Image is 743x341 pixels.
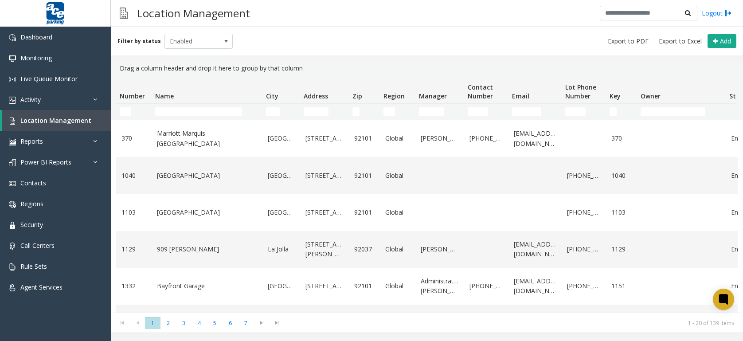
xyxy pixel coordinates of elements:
[514,129,556,149] a: [EMAIL_ADDRESS][DOMAIN_NAME]
[512,107,541,116] input: Email Filter
[9,138,16,145] img: 'icon'
[20,179,46,187] span: Contacts
[20,74,78,83] span: Live Queue Monitor
[117,37,161,45] label: Filter by status
[385,133,410,143] a: Global
[305,171,344,180] a: [STREET_ADDRESS]
[380,104,415,120] td: Region Filter
[266,107,280,116] input: City Filter
[165,34,219,48] span: Enabled
[176,317,192,329] span: Page 3
[611,281,632,291] a: 1151
[254,317,269,329] span: Go to the next page
[269,317,285,329] span: Go to the last page
[157,171,257,180] a: [GEOGRAPHIC_DATA]
[354,281,375,291] a: 92101
[268,171,295,180] a: [GEOGRAPHIC_DATA]
[300,104,349,120] td: Address Filter
[145,317,160,329] span: Page 1
[160,317,176,329] span: Page 2
[192,317,207,329] span: Page 4
[304,92,328,100] span: Address
[469,133,503,143] a: [PHONE_NUMBER]
[354,208,375,217] a: 92101
[611,171,632,180] a: 1040
[120,92,145,100] span: Number
[421,244,459,254] a: [PERSON_NAME]
[207,317,223,329] span: Page 5
[9,97,16,104] img: 'icon'
[9,284,16,291] img: 'icon'
[133,2,254,24] h3: Location Management
[268,244,295,254] a: La Jolla
[725,8,732,18] img: logout
[121,133,146,143] a: 370
[9,180,16,187] img: 'icon'
[415,104,464,120] td: Manager Filter
[268,281,295,291] a: [GEOGRAPHIC_DATA]
[111,77,743,313] div: Data table
[305,239,344,259] a: [STREET_ADDRESS][PERSON_NAME]
[514,239,556,259] a: [EMAIL_ADDRESS][DOMAIN_NAME]
[419,107,444,116] input: Manager Filter
[2,110,111,131] a: Location Management
[349,104,380,120] td: Zip Filter
[20,262,47,270] span: Rule Sets
[611,208,632,217] a: 1103
[20,54,52,62] span: Monitoring
[305,208,344,217] a: [STREET_ADDRESS]
[271,319,283,326] span: Go to the last page
[121,281,146,291] a: 1332
[385,244,410,254] a: Global
[9,34,16,41] img: 'icon'
[9,76,16,83] img: 'icon'
[708,34,736,48] button: Add
[567,171,601,180] a: [PHONE_NUMBER]
[9,118,16,125] img: 'icon'
[611,133,632,143] a: 370
[9,243,16,250] img: 'icon'
[152,104,262,120] td: Name Filter
[268,133,295,143] a: [GEOGRAPHIC_DATA]
[9,222,16,229] img: 'icon'
[120,2,128,24] img: pageIcon
[121,171,146,180] a: 1040
[604,35,652,47] button: Export to PDF
[385,281,410,291] a: Global
[354,244,375,254] a: 92037
[512,92,529,100] span: Email
[305,281,344,291] a: [STREET_ADDRESS]
[702,8,732,18] a: Logout
[565,83,596,100] span: Lot Phone Number
[508,104,562,120] td: Email Filter
[20,200,43,208] span: Regions
[567,208,601,217] a: [PHONE_NUMBER]
[20,241,55,250] span: Call Centers
[468,83,493,100] span: Contact Number
[383,107,395,116] input: Region Filter
[116,104,152,120] td: Number Filter
[421,276,459,296] a: Administrator [PERSON_NAME]
[567,244,601,254] a: [PHONE_NUMBER]
[352,92,362,100] span: Zip
[641,92,661,100] span: Owner
[9,55,16,62] img: 'icon'
[157,129,257,149] a: Marriott Marquis [GEOGRAPHIC_DATA]
[606,104,637,120] td: Key Filter
[305,133,344,143] a: [STREET_ADDRESS]
[157,244,257,254] a: 909 [PERSON_NAME]
[9,159,16,166] img: 'icon'
[469,281,503,291] a: [PHONE_NUMBER]
[419,92,447,100] span: Manager
[610,92,621,100] span: Key
[268,208,295,217] a: [GEOGRAPHIC_DATA]
[20,283,63,291] span: Agent Services
[610,107,617,116] input: Key Filter
[304,107,328,116] input: Address Filter
[514,276,556,296] a: [EMAIL_ADDRESS][DOMAIN_NAME]
[157,281,257,291] a: Bayfront Garage
[637,104,726,120] td: Owner Filter
[385,208,410,217] a: Global
[155,107,242,116] input: Name Filter
[659,37,702,46] span: Export to Excel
